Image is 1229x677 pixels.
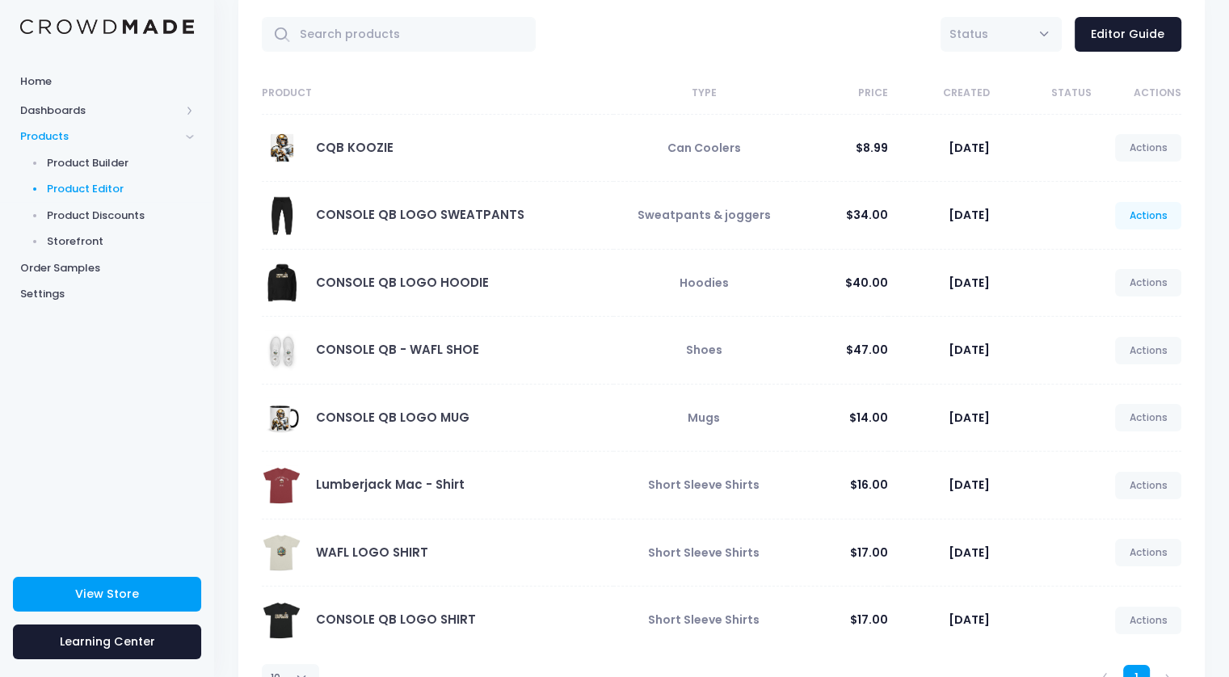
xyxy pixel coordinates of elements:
[888,73,990,115] th: Created: activate to sort column ascending
[850,612,888,628] span: $17.00
[316,611,476,628] a: CONSOLE QB LOGO SHIRT
[949,410,990,426] span: [DATE]
[990,73,1092,115] th: Status: activate to sort column ascending
[262,73,612,115] th: Product: activate to sort column ascending
[949,612,990,628] span: [DATE]
[949,26,988,43] span: Status
[845,275,888,291] span: $40.00
[1115,539,1181,566] a: Actions
[949,342,990,358] span: [DATE]
[849,410,888,426] span: $14.00
[613,73,787,115] th: Type: activate to sort column ascending
[47,181,195,197] span: Product Editor
[1091,73,1181,115] th: Actions: activate to sort column ascending
[47,155,195,171] span: Product Builder
[1115,134,1181,162] a: Actions
[20,128,180,145] span: Products
[850,545,888,561] span: $17.00
[316,476,465,493] a: Lumberjack Mac - Shirt
[688,410,720,426] span: Mugs
[638,207,771,223] span: Sweatpants & joggers
[648,612,760,628] span: Short Sleeve Shirts
[20,286,194,302] span: Settings
[60,633,155,650] span: Learning Center
[949,140,990,156] span: [DATE]
[316,206,524,223] a: CONSOLE QB LOGO SWEATPANTS
[949,207,990,223] span: [DATE]
[47,233,195,250] span: Storefront
[13,577,201,612] a: View Store
[316,409,469,426] a: CONSOLE QB LOGO MUG
[316,139,394,156] a: CQB KOOZIE
[949,26,988,42] span: Status
[1115,472,1181,499] a: Actions
[20,260,194,276] span: Order Samples
[316,274,489,291] a: CONSOLE QB LOGO HOODIE
[47,208,195,224] span: Product Discounts
[1115,269,1181,296] a: Actions
[856,140,888,156] span: $8.99
[316,341,479,358] a: CONSOLE QB - WAFL SHOE
[667,140,741,156] span: Can Coolers
[846,342,888,358] span: $47.00
[1075,17,1181,52] a: Editor Guide
[1115,337,1181,364] a: Actions
[949,545,990,561] span: [DATE]
[1115,404,1181,431] a: Actions
[75,586,139,602] span: View Store
[1115,202,1181,229] a: Actions
[850,477,888,493] span: $16.00
[20,19,194,35] img: Logo
[316,544,428,561] a: WAFL LOGO SHIRT
[686,342,722,358] span: Shoes
[20,74,194,90] span: Home
[787,73,889,115] th: Price: activate to sort column ascending
[648,477,760,493] span: Short Sleeve Shirts
[846,207,888,223] span: $34.00
[20,103,180,119] span: Dashboards
[262,17,536,52] input: Search products
[1115,607,1181,634] a: Actions
[13,624,201,659] a: Learning Center
[680,275,729,291] span: Hoodies
[648,545,760,561] span: Short Sleeve Shirts
[941,17,1062,52] span: Status
[949,275,990,291] span: [DATE]
[949,477,990,493] span: [DATE]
